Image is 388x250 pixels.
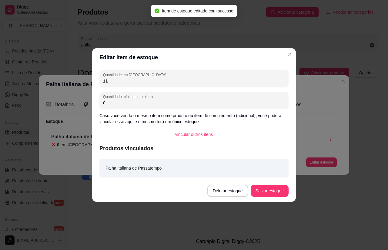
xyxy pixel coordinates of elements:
[251,185,289,197] button: Salvar estoque
[207,185,248,197] button: Deletar estoque
[103,72,168,77] label: Quantidade em [GEOGRAPHIC_DATA]
[162,8,233,13] span: Item de estoque editado com sucesso
[103,94,155,99] label: Quantidade mínima para alerta
[170,128,218,140] button: vincular outros itens
[285,49,295,59] button: Close
[103,78,285,84] input: Quantidade em estoque
[103,100,285,106] input: Quantidade mínima para alerta
[99,113,289,125] p: Caso você venda o mesmo item como produto ou item de complemento (adicional), você poderá vincula...
[99,144,289,153] article: Produtos vinculados
[155,8,159,13] span: check-circle
[92,48,296,66] header: Editar item de estoque
[105,165,162,171] article: Palha italiana de Passatempo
